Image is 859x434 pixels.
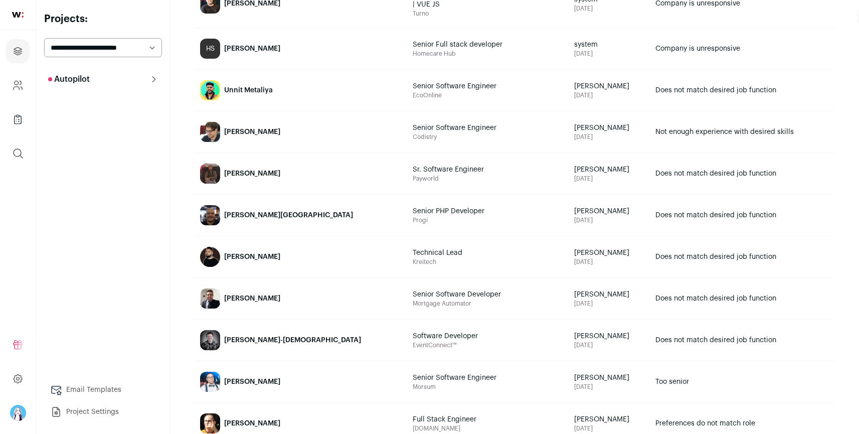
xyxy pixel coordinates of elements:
a: Does not match desired job function [650,154,834,194]
a: Does not match desired job function [650,237,834,277]
p: Autopilot [48,73,90,85]
span: Morsum [413,383,564,391]
span: [DATE] [574,424,645,432]
div: [PERSON_NAME] [224,418,280,428]
button: Autopilot [44,69,162,89]
div: [PERSON_NAME] [224,127,280,137]
a: [PERSON_NAME] [195,278,407,319]
a: Does not match desired job function [650,320,834,360]
span: Senior Software Engineer [413,123,533,133]
span: [DATE] [574,258,645,266]
span: [DATE] [574,91,645,99]
span: [PERSON_NAME] [574,206,645,216]
span: [DATE] [574,300,645,308]
span: [DATE] [574,383,645,391]
a: Project Settings [44,402,162,422]
span: Payworld [413,175,564,183]
img: 4257a05c5041c884aac2df4c14892feb4f180f84c9c70749bd061b4976961654.jpg [200,164,220,184]
span: Kreitech [413,258,564,266]
span: [DATE] [574,5,645,13]
span: Senior PHP Developer [413,206,533,216]
span: Senior Software Engineer [413,81,533,91]
span: [DATE] [574,175,645,183]
span: [PERSON_NAME] [574,290,645,300]
a: [PERSON_NAME] [195,362,407,402]
span: [PERSON_NAME] [574,165,645,175]
a: [PERSON_NAME] [195,112,407,152]
img: 836e30d225d0deb46e3a07c7840173fc1b9804d54949827a5eb0b425e8ab748a.jpg [200,122,220,142]
span: [PERSON_NAME] [574,81,645,91]
div: HS [200,39,220,59]
a: Too senior [650,362,834,402]
a: HS [PERSON_NAME] [195,29,407,69]
div: Unnit Metaliya [224,85,273,95]
a: Not enough experience with desired skills [650,112,834,152]
div: [PERSON_NAME] [224,252,280,262]
span: Sr. Software Engineer [413,165,533,175]
span: EventConnect™ [413,341,564,349]
img: 3eed69fb5f0d7e32fa1b6205a8e3431125b13305d0e35aefe899f9d94239cb70.jpg [200,413,220,433]
img: wellfound-shorthand-0d5821cbd27db2630d0214b213865d53afaa358527fdda9d0ea32b1df1b89c2c.svg [12,12,24,18]
span: [DATE] [574,216,645,224]
img: 17519023-medium_jpg [10,405,26,421]
span: [DATE] [574,50,645,58]
a: Does not match desired job function [650,70,834,110]
span: [PERSON_NAME] [574,248,645,258]
span: [PERSON_NAME] [574,331,645,341]
span: Senior Software Engineer [413,373,533,383]
span: [PERSON_NAME] [574,123,645,133]
span: [DOMAIN_NAME] [413,424,564,432]
a: [PERSON_NAME][GEOGRAPHIC_DATA] [195,195,407,235]
a: Does not match desired job function [650,195,834,235]
a: Unnit Metaliya [195,70,407,110]
span: Codistry [413,133,564,141]
div: [PERSON_NAME]-[DEMOGRAPHIC_DATA] [224,335,361,345]
span: [DATE] [574,133,645,141]
h2: Projects: [44,12,162,26]
button: Open dropdown [10,405,26,421]
span: Homecare Hub [413,50,564,58]
span: Technical Lead [413,248,533,258]
a: [PERSON_NAME] [195,154,407,194]
a: Company is unresponsive [650,29,834,69]
span: EcoOnline [413,91,564,99]
a: [PERSON_NAME] [195,237,407,277]
img: cd8950ed0e4cc80d44e55815f2248c89754a922aad79958b073d5e992dcf6821 [200,330,220,350]
img: d922f67d8bb0b1673dcc9b6c2d458711fb69775fb5f4aabba805b1ff21c989c1.jpg [200,205,220,225]
div: [PERSON_NAME] [224,44,280,54]
a: Does not match desired job function [650,278,834,319]
img: caf9bcd7f83f7b335bbcf42d10f8fc70fd616642bce65cab80eb6b3d4af1d9e0.jpg [200,80,220,100]
img: 2657c3debc6193cda190b0a0b8cf150618cadc59ee76ce38e9eec29976f51ceb.jpg [200,372,220,392]
div: [PERSON_NAME][GEOGRAPHIC_DATA] [224,210,353,220]
span: Progi [413,216,564,224]
div: [PERSON_NAME] [224,294,280,304]
span: [DATE] [574,341,645,349]
div: [PERSON_NAME] [224,377,280,387]
a: Company and ATS Settings [6,73,30,97]
span: Turno [413,10,564,18]
img: 918c4a4d7bbb8efbafa84c5145d3430c83279b8d75822091f2eefd7c52576f5c.jpg [200,288,220,309]
span: Software Developer [413,331,533,341]
a: Projects [6,39,30,63]
span: system [574,40,645,50]
span: Full Stack Engineer [413,414,533,424]
div: [PERSON_NAME] [224,169,280,179]
a: Email Templates [44,380,162,400]
span: Mortgage Automator [413,300,564,308]
a: Company Lists [6,107,30,131]
span: Senior Software Developer [413,290,533,300]
span: [PERSON_NAME] [574,414,645,424]
img: 35842b48dfaeeb9f923a0c9c0e0f1ef329acf0c5b84e5834604f0e19b11cadaa.jpg [200,247,220,267]
span: Senior Full stack developer [413,40,533,50]
a: [PERSON_NAME]-[DEMOGRAPHIC_DATA] [195,320,407,360]
span: [PERSON_NAME] [574,373,645,383]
